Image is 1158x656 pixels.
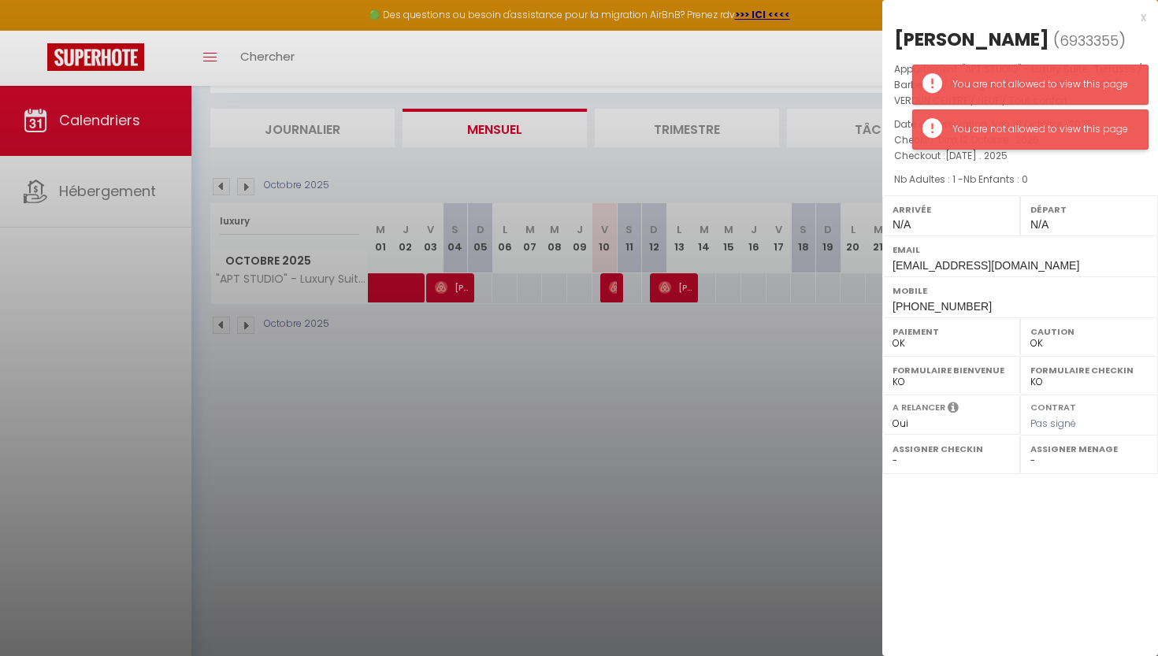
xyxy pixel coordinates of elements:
span: "APT STUDIO" - Luxury Suite : Terrasse / Barbecue / Parking Privée VIDEO SURVEILLANCE / VERDUN CE... [894,62,1142,107]
label: Départ [1030,202,1148,217]
div: x [882,8,1146,27]
label: A relancer [893,401,945,414]
label: Assigner Menage [1030,441,1148,457]
span: N/A [893,218,911,231]
span: Nb Enfants : 0 [963,172,1028,186]
div: You are not allowed to view this page [952,122,1132,137]
span: ( ) [1053,29,1126,51]
span: Nb Adultes : 1 - [894,172,1028,186]
label: Contrat [1030,401,1076,411]
span: 6933355 [1060,31,1119,50]
span: [PHONE_NUMBER] [893,300,992,313]
i: Sélectionner OUI si vous souhaiter envoyer les séquences de messages post-checkout [948,401,959,418]
span: Pas signé [1030,417,1076,430]
span: [EMAIL_ADDRESS][DOMAIN_NAME] [893,259,1079,272]
label: Paiement [893,324,1010,339]
label: Caution [1030,324,1148,339]
label: Assigner Checkin [893,441,1010,457]
label: Arrivée [893,202,1010,217]
p: Appartement : [894,61,1146,109]
div: [PERSON_NAME] [894,27,1049,52]
p: Checkout : [894,148,1146,164]
label: Email [893,242,1148,258]
label: Formulaire Bienvenue [893,362,1010,378]
label: Formulaire Checkin [1030,362,1148,378]
label: Mobile [893,283,1148,298]
p: Checkin : [894,132,1146,148]
span: [DATE] . 2025 [945,149,1008,162]
p: Date de réservation : [894,117,1146,132]
div: You are not allowed to view this page [952,77,1132,92]
span: N/A [1030,218,1049,231]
